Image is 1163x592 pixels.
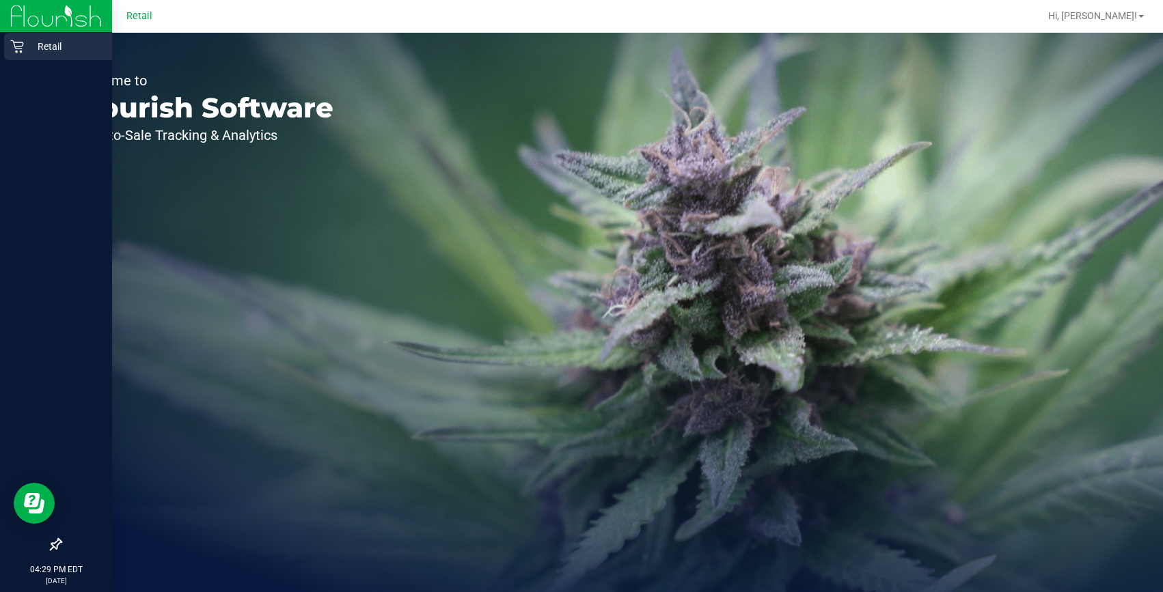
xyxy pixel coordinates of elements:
[74,128,333,142] p: Seed-to-Sale Tracking & Analytics
[126,10,152,22] span: Retail
[24,38,106,55] p: Retail
[10,40,24,53] inline-svg: Retail
[6,563,106,576] p: 04:29 PM EDT
[74,94,333,122] p: Flourish Software
[6,576,106,586] p: [DATE]
[1048,10,1137,21] span: Hi, [PERSON_NAME]!
[74,74,333,87] p: Welcome to
[14,483,55,524] iframe: Resource center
